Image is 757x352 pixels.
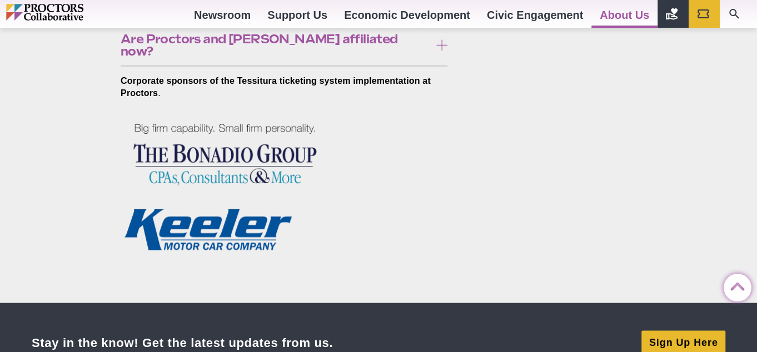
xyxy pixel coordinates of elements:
[121,33,430,57] span: Are Proctors and [PERSON_NAME] affiliated now?
[121,76,431,98] strong: Corporate sponsors of the Tessitura ticketing system implementation at Proctors
[724,274,746,296] a: Back to Top
[121,75,447,99] p: .
[6,4,131,21] img: Proctors logo
[32,335,333,350] div: Stay in the know! Get the latest updates from us.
